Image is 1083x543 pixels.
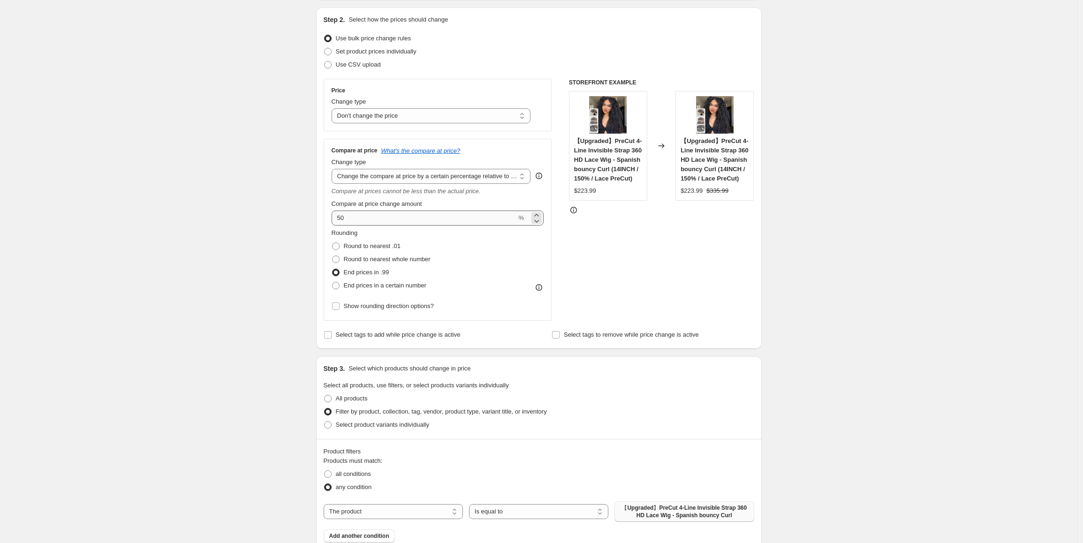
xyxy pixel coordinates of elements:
span: All products [336,395,368,402]
h2: Step 2. [324,15,345,24]
span: End prices in .99 [344,269,389,276]
div: $223.99 [681,186,703,196]
span: Compare at price change amount [332,200,422,207]
i: Compare at prices cannot be less than the actual price. [332,188,481,195]
div: help [534,171,544,181]
div: $223.99 [574,186,596,196]
span: Select tags to remove while price change is active [564,331,699,338]
span: Select all products, use filters, or select products variants individually [324,382,509,389]
span: Select tags to add while price change is active [336,331,461,338]
h6: STOREFRONT EXAMPLE [569,79,754,86]
span: Round to nearest .01 [344,242,401,249]
span: Products must match: [324,457,383,464]
img: 20250812161632_80x.jpg [696,96,734,134]
span: % [518,214,524,221]
button: Add another condition [324,529,395,543]
span: Round to nearest whole number [344,256,431,263]
span: 【Upgraded】PreCut 4-Line Invisible Strap 360 HD Lace Wig - Spanish bouncy Curl [620,504,748,519]
span: Rounding [332,229,358,236]
strike: $335.99 [706,186,728,196]
span: Filter by product, collection, tag, vendor, product type, variant title, or inventory [336,408,547,415]
span: Use CSV upload [336,61,381,68]
span: Show rounding direction options? [344,302,434,309]
button: What's the compare at price? [381,147,461,154]
h3: Compare at price [332,147,378,154]
span: 【Upgraded】PreCut 4-Line Invisible Strap 360 HD Lace Wig - Spanish bouncy Curl (14INCH / 150% / La... [681,137,749,182]
span: 【Upgraded】PreCut 4-Line Invisible Strap 360 HD Lace Wig - Spanish bouncy Curl (14INCH / 150% / La... [574,137,642,182]
span: End prices in a certain number [344,282,426,289]
img: 20250812161632_80x.jpg [589,96,627,134]
span: Change type [332,158,366,166]
span: Set product prices individually [336,48,417,55]
h2: Step 3. [324,364,345,373]
span: Select product variants individually [336,421,429,428]
input: 20 [332,211,517,226]
span: Change type [332,98,366,105]
span: all conditions [336,470,371,477]
span: Use bulk price change rules [336,35,411,42]
p: Select which products should change in price [348,364,470,373]
div: Product filters [324,447,754,456]
p: Select how the prices should change [348,15,448,24]
h3: Price [332,87,345,94]
span: Add another condition [329,532,389,540]
span: any condition [336,483,372,490]
button: 【Upgraded】PreCut 4-Line Invisible Strap 360 HD Lace Wig - Spanish bouncy Curl [614,501,754,522]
